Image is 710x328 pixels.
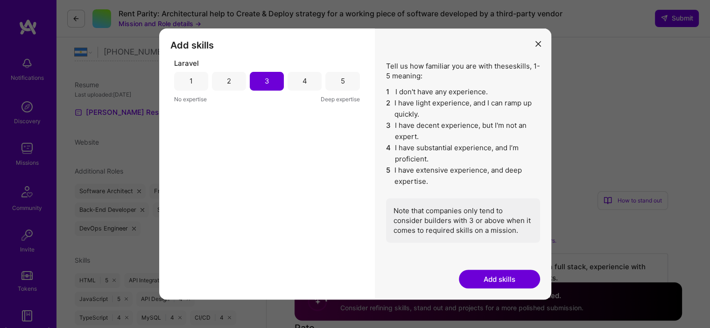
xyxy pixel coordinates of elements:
i: icon Close [535,41,541,47]
div: 4 [302,76,307,86]
div: modal [159,28,551,300]
span: 3 [386,120,391,142]
span: 4 [386,142,391,165]
div: 2 [227,76,231,86]
li: I have substantial experience, and I’m proficient. [386,142,540,165]
li: I don't have any experience. [386,86,540,98]
li: I have extensive experience, and deep expertise. [386,165,540,187]
div: Tell us how familiar you are with these skills , 1-5 meaning: [386,61,540,243]
h3: Add skills [170,40,364,51]
span: 2 [386,98,391,120]
div: 3 [265,76,269,86]
button: Add skills [459,270,540,288]
div: 5 [340,76,344,86]
span: 1 [386,86,392,98]
div: Note that companies only tend to consider builders with 3 or above when it comes to required skil... [386,198,540,243]
li: I have light experience, and I can ramp up quickly. [386,98,540,120]
span: Deep expertise [321,94,360,104]
span: Laravel [174,58,199,68]
span: No expertise [174,94,207,104]
span: 5 [386,165,391,187]
div: 1 [190,76,193,86]
li: I have decent experience, but I'm not an expert. [386,120,540,142]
